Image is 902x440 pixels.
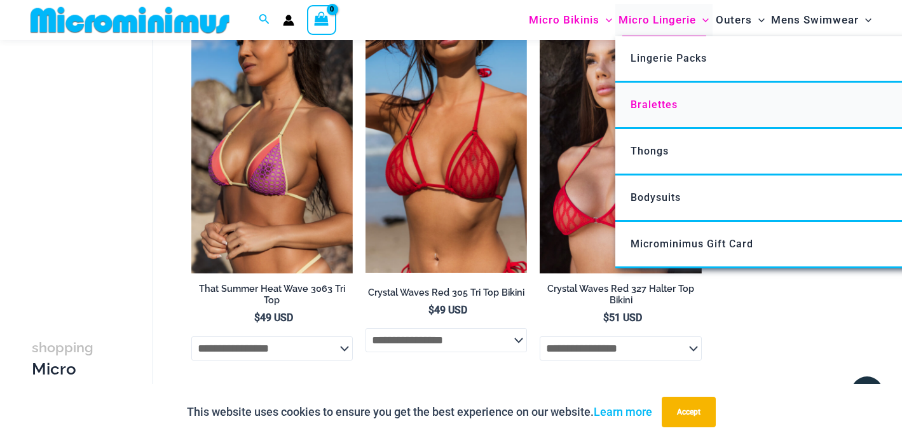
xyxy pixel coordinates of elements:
[540,283,701,312] a: Crystal Waves Red 327 Halter Top Bikini
[259,12,270,28] a: Search icon link
[32,340,93,355] span: shopping
[366,31,527,273] img: Crystal Waves 305 Tri Top 01
[283,15,294,26] a: Account icon link
[366,287,527,303] a: Crystal Waves Red 305 Tri Top Bikini
[631,52,707,64] span: Lingerie Packs
[631,191,681,203] span: Bodysuits
[859,4,871,36] span: Menu Toggle
[618,4,696,36] span: Micro Lingerie
[25,6,235,34] img: MM SHOP LOGO FLAT
[540,31,701,273] a: Crystal Waves 327 Halter Top 01Crystal Waves 327 Halter Top 4149 Thong 01Crystal Waves 327 Halter...
[307,5,336,34] a: View Shopping Cart, empty
[32,43,146,297] iframe: TrustedSite Certified
[603,312,609,324] span: $
[716,4,752,36] span: Outers
[540,283,701,306] h2: Crystal Waves Red 327 Halter Top Bikini
[771,4,859,36] span: Mens Swimwear
[540,31,701,273] img: Crystal Waves 327 Halter Top 01
[631,238,753,250] span: Microminimus Gift Card
[254,312,293,324] bdi: 49 USD
[594,405,652,418] a: Learn more
[366,31,527,273] a: Crystal Waves 305 Tri Top 01Crystal Waves 305 Tri Top 4149 Thong 04Crystal Waves 305 Tri Top 4149...
[615,4,712,36] a: Micro LingerieMenu ToggleMenu Toggle
[524,2,877,38] nav: Site Navigation
[428,304,467,316] bdi: 49 USD
[254,312,260,324] span: $
[696,4,709,36] span: Menu Toggle
[366,287,527,299] h2: Crystal Waves Red 305 Tri Top Bikini
[631,99,678,111] span: Bralettes
[662,397,716,427] button: Accept
[32,336,108,423] h3: Micro Bikini Tops
[768,4,875,36] a: Mens SwimwearMenu ToggleMenu Toggle
[603,312,642,324] bdi: 51 USD
[428,304,434,316] span: $
[599,4,612,36] span: Menu Toggle
[191,31,353,273] img: That Summer Heat Wave 3063 Tri Top 01
[191,283,353,306] h2: That Summer Heat Wave 3063 Tri Top
[752,4,765,36] span: Menu Toggle
[191,31,353,273] a: That Summer Heat Wave 3063 Tri Top 01That Summer Heat Wave 3063 Tri Top 4303 Micro Bottom 02That ...
[713,4,768,36] a: OutersMenu ToggleMenu Toggle
[191,283,353,312] a: That Summer Heat Wave 3063 Tri Top
[631,145,669,157] span: Thongs
[187,402,652,422] p: This website uses cookies to ensure you get the best experience on our website.
[529,4,599,36] span: Micro Bikinis
[526,4,615,36] a: Micro BikinisMenu ToggleMenu Toggle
